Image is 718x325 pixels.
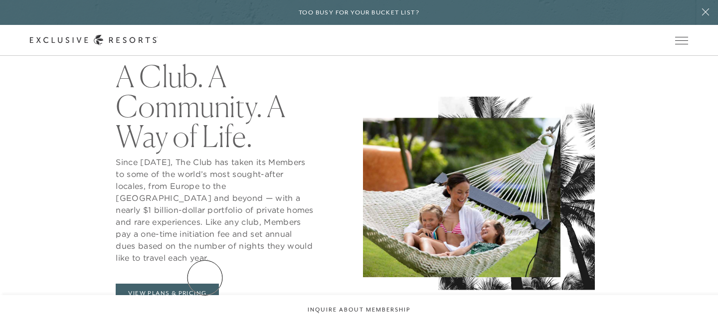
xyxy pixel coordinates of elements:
[438,97,595,290] img: Black and white palm trees.
[116,284,219,303] a: View Plans & Pricing
[299,8,419,17] h6: Too busy for your bucket list?
[675,37,688,44] button: Open navigation
[116,61,314,151] h2: A Club. A Community. A Way of Life.
[363,118,560,277] img: A member of the vacation club Exclusive Resorts relaxing in a hammock with her two children at a ...
[116,156,314,264] p: Since [DATE], The Club has taken its Members to some of the world’s most sought-after locales, fr...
